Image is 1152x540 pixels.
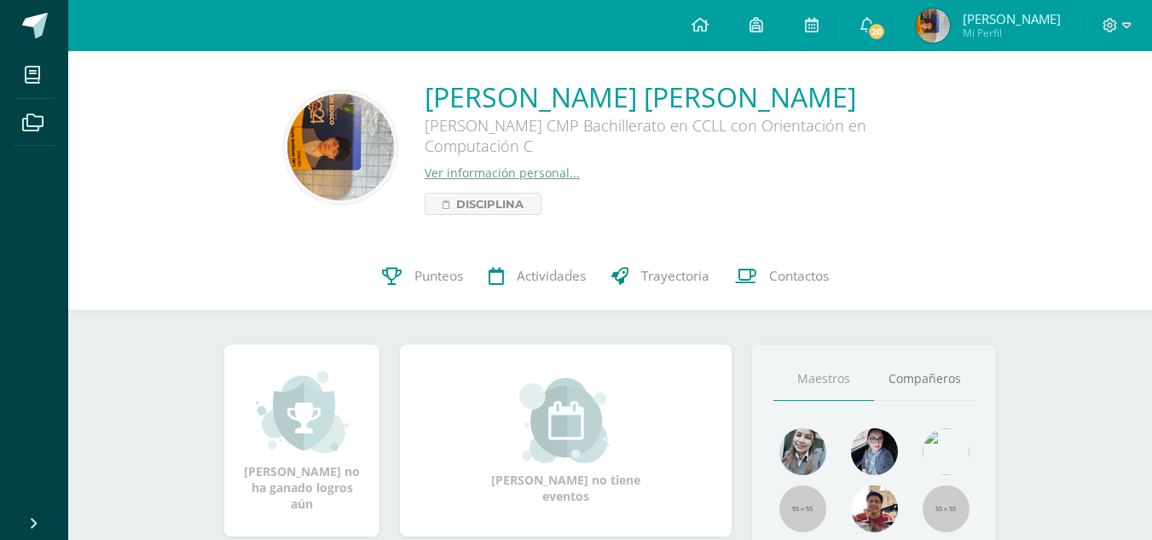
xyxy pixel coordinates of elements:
[641,267,709,285] span: Trayectoria
[241,369,362,512] div: [PERSON_NAME] no ha ganado logros aún
[517,267,586,285] span: Actividades
[851,428,898,475] img: b8baad08a0802a54ee139394226d2cf3.png
[867,22,886,41] span: 20
[256,369,349,455] img: achievement_small.png
[425,193,541,215] a: Disciplina
[414,267,463,285] span: Punteos
[769,267,829,285] span: Contactos
[874,357,975,401] a: Compañeros
[287,94,394,200] img: 36a5b6cc08a63afe25fbe1cadb13fcd5.png
[851,485,898,532] img: 11152eb22ca3048aebc25a5ecf6973a7.png
[722,242,842,311] a: Contactos
[456,194,524,214] span: Disciplina
[599,242,722,311] a: Trayectoria
[519,378,612,463] img: event_small.png
[779,485,826,532] img: 55x55
[773,357,874,401] a: Maestros
[963,26,1061,40] span: Mi Perfil
[425,165,580,181] a: Ver información personal...
[369,242,476,311] a: Punteos
[779,428,826,475] img: 45bd7986b8947ad7e5894cbc9b781108.png
[923,485,970,532] img: 55x55
[476,242,599,311] a: Actividades
[425,78,936,115] a: [PERSON_NAME] [PERSON_NAME]
[963,10,1061,27] span: [PERSON_NAME]
[923,428,970,475] img: c25c8a4a46aeab7e345bf0f34826bacf.png
[481,378,651,504] div: [PERSON_NAME] no tiene eventos
[916,9,950,43] img: 7330a4e21801a316bdcc830b1251f677.png
[425,115,936,165] div: [PERSON_NAME] CMP Bachillerato en CCLL con Orientación en Computación C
